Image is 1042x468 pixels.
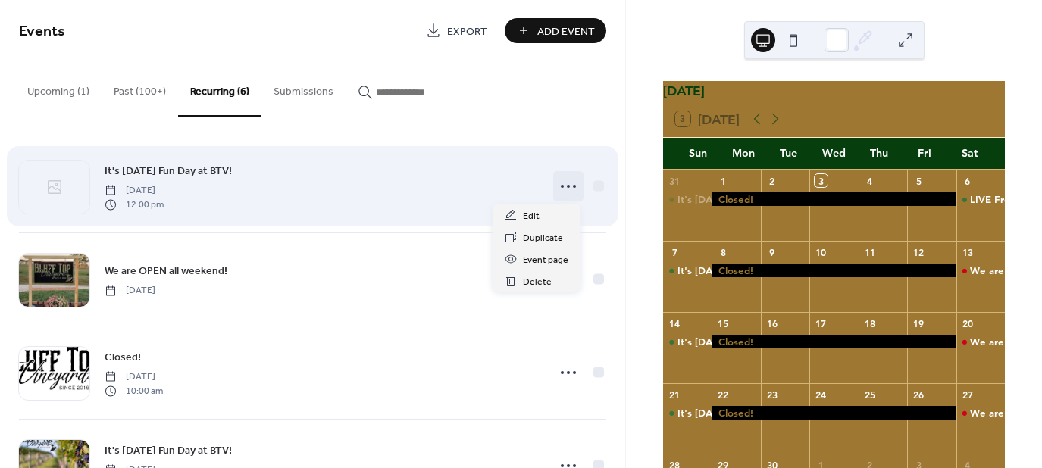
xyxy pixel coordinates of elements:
[712,406,956,420] div: Closed!
[668,317,681,329] div: 14
[912,388,925,401] div: 26
[912,317,925,329] div: 19
[712,192,956,206] div: Closed!
[815,388,828,401] div: 24
[105,264,227,279] span: We are OPEN all weekend!
[668,174,681,187] div: 31
[105,198,164,211] span: 12:00 pm
[105,284,155,298] span: [DATE]
[415,18,499,43] a: Export
[717,174,730,187] div: 1
[902,138,947,169] div: Fri
[19,17,65,46] span: Events
[765,317,778,329] div: 16
[537,23,595,39] span: Add Event
[721,138,766,169] div: Mon
[105,350,141,366] span: Closed!
[663,81,1005,101] div: [DATE]
[523,230,563,246] span: Duplicate
[105,164,232,179] span: It's [DATE] Fun Day at BTV!
[105,262,227,279] a: We are OPEN all weekend!
[717,245,730,258] div: 8
[663,335,712,348] div: It's Sunday Fun Day at BTV!
[677,192,808,206] div: It's [DATE] Fun Day at BTV!
[447,23,487,39] span: Export
[912,174,925,187] div: 5
[523,252,568,268] span: Event page
[663,264,712,277] div: It's Sunday Fun Day at BTV!
[863,388,876,401] div: 25
[105,443,232,459] span: It's [DATE] Fun Day at BTV!
[712,264,956,277] div: Closed!
[102,61,178,115] button: Past (100+)
[765,388,778,401] div: 23
[956,335,1005,348] div: We are OPEN this Saturday!
[15,61,102,115] button: Upcoming (1)
[677,406,808,420] div: It's [DATE] Fun Day at BTV!
[663,192,712,206] div: It's Sunday Fun Day at BTV!
[765,174,778,187] div: 2
[863,317,876,329] div: 18
[961,317,974,329] div: 20
[668,388,681,401] div: 21
[523,208,540,224] span: Edit
[956,264,1005,277] div: We are OPEN this Saturday!
[677,335,808,348] div: It's [DATE] Fun Day at BTV!
[863,174,876,187] div: 4
[717,388,730,401] div: 22
[105,384,163,398] span: 10:00 am
[505,18,606,43] button: Add Event
[717,317,730,329] div: 15
[105,162,232,179] a: It's [DATE] Fun Day at BTV!
[766,138,812,169] div: Tue
[812,138,857,169] div: Wed
[815,245,828,258] div: 10
[947,138,993,169] div: Sat
[765,245,778,258] div: 9
[178,61,261,117] button: Recurring (6)
[105,184,164,198] span: [DATE]
[663,406,712,420] div: It's Sunday Fun Day at BTV!
[856,138,902,169] div: Thu
[675,138,721,169] div: Sun
[961,388,974,401] div: 27
[712,335,956,348] div: Closed!
[105,441,232,459] a: It's [DATE] Fun Day at BTV!
[261,61,346,115] button: Submissions
[956,192,1005,206] div: LIVE From The Vineyard: Harvest Jazz w/Grappa Jazz at BTV!
[105,370,163,384] span: [DATE]
[105,348,141,366] a: Closed!
[523,274,552,290] span: Delete
[815,174,828,187] div: 3
[956,406,1005,420] div: We are OPEN this Saturday!
[961,174,974,187] div: 6
[912,245,925,258] div: 12
[863,245,876,258] div: 11
[815,317,828,329] div: 17
[961,245,974,258] div: 13
[668,245,681,258] div: 7
[677,264,808,277] div: It's [DATE] Fun Day at BTV!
